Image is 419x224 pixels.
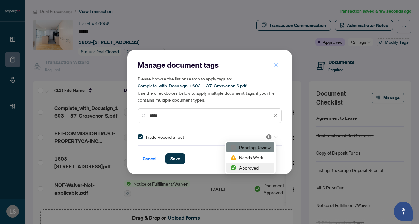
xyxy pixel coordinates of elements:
img: status [230,144,237,150]
div: Needs Work [230,154,271,161]
img: status [230,154,237,161]
span: Pending Review [266,134,278,140]
div: Needs Work [226,152,274,163]
button: Open asap [394,202,413,221]
span: Trade Record Sheet [145,133,184,140]
span: Complete_with_Docusign_1603_-_37_Grosvenor_S.pdf [138,83,246,89]
h5: Please browse the list or search to apply tags to: Use the checkboxes below to apply multiple doc... [138,75,282,103]
div: Pending Review [230,144,271,151]
span: Save [170,154,180,164]
div: Pending Review [226,142,274,152]
div: Approved [230,164,271,171]
div: Approved [226,163,274,173]
img: status [266,134,272,140]
span: close [273,113,278,118]
span: Cancel [143,154,157,164]
span: close [274,62,278,67]
img: status [230,164,237,171]
h2: Manage document tags [138,60,282,70]
button: Cancel [138,153,162,164]
button: Save [165,153,185,164]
